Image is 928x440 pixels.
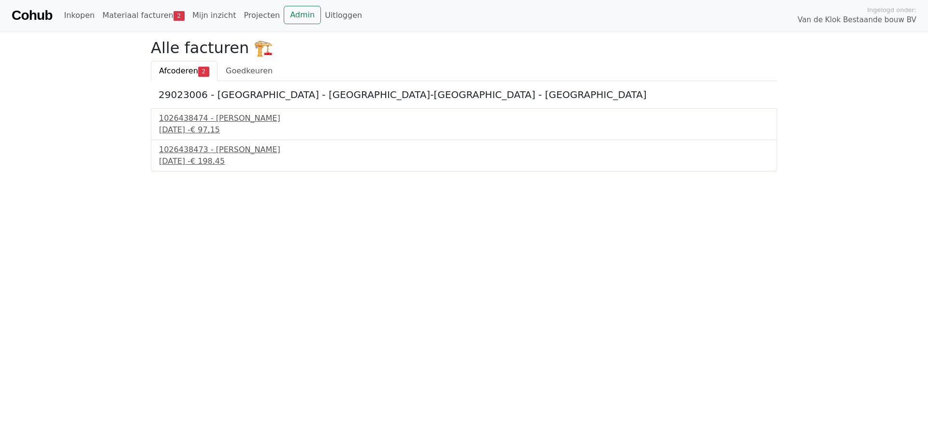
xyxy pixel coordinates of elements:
span: € 97,15 [190,125,220,134]
a: Materiaal facturen2 [99,6,188,25]
a: 1026438474 - [PERSON_NAME][DATE] -€ 97,15 [159,113,769,136]
a: Mijn inzicht [188,6,240,25]
a: Goedkeuren [217,61,281,81]
span: Van de Klok Bestaande bouw BV [797,14,916,26]
a: Inkopen [60,6,98,25]
span: Afcoderen [159,66,198,75]
div: [DATE] - [159,124,769,136]
h5: 29023006 - [GEOGRAPHIC_DATA] - [GEOGRAPHIC_DATA]-[GEOGRAPHIC_DATA] - [GEOGRAPHIC_DATA] [159,89,769,100]
span: Goedkeuren [226,66,273,75]
div: [DATE] - [159,156,769,167]
a: Cohub [12,4,52,27]
a: Uitloggen [321,6,366,25]
span: 2 [198,67,209,76]
a: 1026438473 - [PERSON_NAME][DATE] -€ 198,45 [159,144,769,167]
a: Afcoderen2 [151,61,217,81]
div: 1026438473 - [PERSON_NAME] [159,144,769,156]
span: 2 [174,11,185,21]
div: 1026438474 - [PERSON_NAME] [159,113,769,124]
h2: Alle facturen 🏗️ [151,39,777,57]
a: Projecten [240,6,284,25]
span: € 198,45 [190,156,225,166]
span: Ingelogd onder: [867,5,916,14]
a: Admin [284,6,321,24]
